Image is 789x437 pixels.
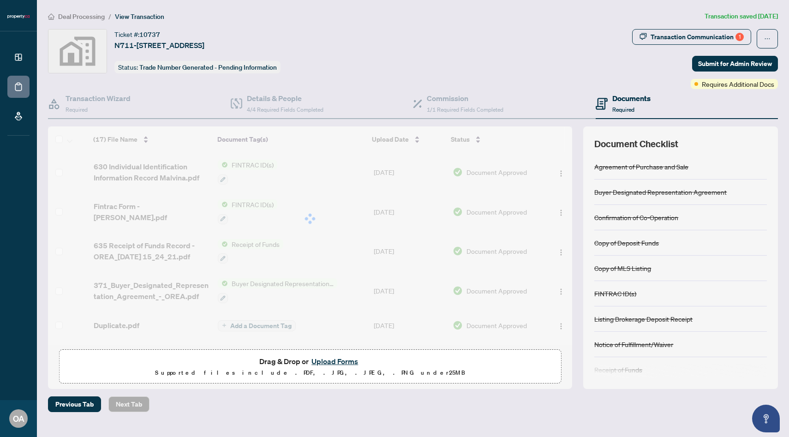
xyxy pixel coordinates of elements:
[48,396,101,412] button: Previous Tab
[139,30,160,39] span: 10737
[594,238,659,248] div: Copy of Deposit Funds
[115,12,164,21] span: View Transaction
[702,79,774,89] span: Requires Additional Docs
[48,30,107,73] img: svg%3e
[66,106,88,113] span: Required
[764,36,771,42] span: ellipsis
[632,29,751,45] button: Transaction Communication1
[752,405,780,432] button: Open asap
[114,40,204,51] span: N711-[STREET_ADDRESS]
[247,93,323,104] h4: Details & People
[735,33,744,41] div: 1
[7,14,30,19] img: logo
[594,288,636,299] div: FINTRAC ID(s)
[66,93,131,104] h4: Transaction Wizard
[594,314,693,324] div: Listing Brokerage Deposit Receipt
[58,12,105,21] span: Deal Processing
[594,138,678,150] span: Document Checklist
[427,106,503,113] span: 1/1 Required Fields Completed
[60,350,561,384] span: Drag & Drop orUpload FormsSupported files include .PDF, .JPG, .JPEG, .PNG under25MB
[698,56,772,71] span: Submit for Admin Review
[13,412,24,425] span: OA
[114,29,160,40] div: Ticket #:
[247,106,323,113] span: 4/4 Required Fields Completed
[594,263,651,273] div: Copy of MLS Listing
[612,106,634,113] span: Required
[139,63,277,72] span: Trade Number Generated - Pending Information
[108,396,149,412] button: Next Tab
[651,30,744,44] div: Transaction Communication
[692,56,778,72] button: Submit for Admin Review
[48,13,54,20] span: home
[427,93,503,104] h4: Commission
[594,187,727,197] div: Buyer Designated Representation Agreement
[594,212,678,222] div: Confirmation of Co-Operation
[612,93,651,104] h4: Documents
[594,162,688,172] div: Agreement of Purchase and Sale
[594,339,673,349] div: Notice of Fulfillment/Waiver
[705,11,778,22] article: Transaction saved [DATE]
[309,355,361,367] button: Upload Forms
[108,11,111,22] li: /
[65,367,555,378] p: Supported files include .PDF, .JPG, .JPEG, .PNG under 25 MB
[259,355,361,367] span: Drag & Drop or
[55,397,94,412] span: Previous Tab
[114,61,281,73] div: Status:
